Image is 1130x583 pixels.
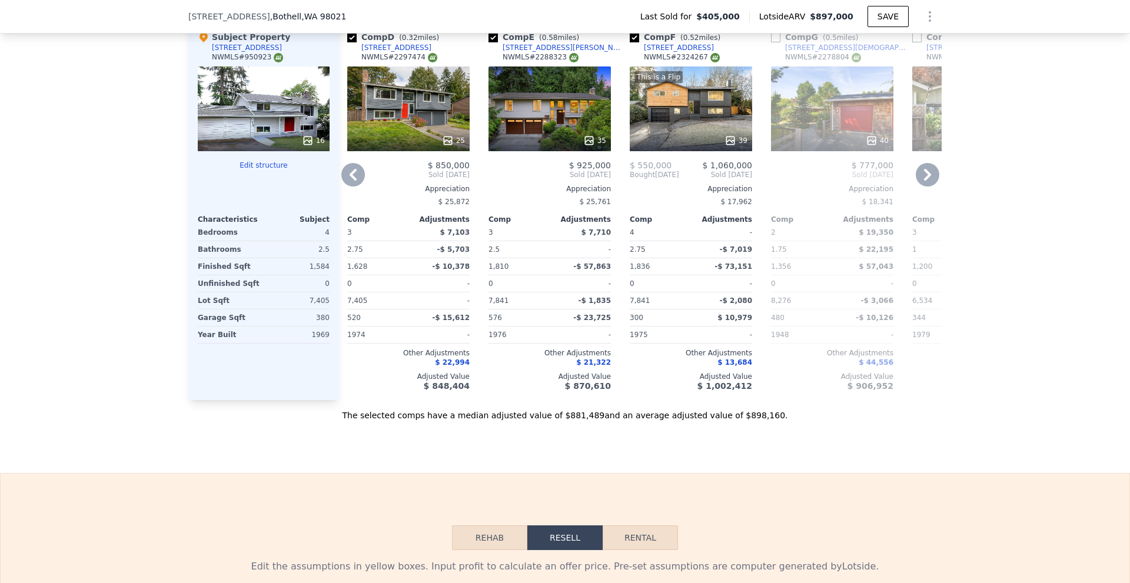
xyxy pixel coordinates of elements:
[488,279,493,288] span: 0
[488,43,625,52] a: [STREET_ADDRESS][PERSON_NAME]
[771,184,893,194] div: Appreciation
[926,52,1002,62] div: NWMLS # 2360170
[565,381,611,391] span: $ 870,610
[771,314,785,322] span: 480
[552,327,611,343] div: -
[862,198,893,206] span: $ 18,341
[859,358,893,367] span: $ 44,556
[630,372,752,381] div: Adjusted Value
[630,241,689,258] div: 2.75
[264,215,330,224] div: Subject
[266,224,330,241] div: 4
[644,52,720,62] div: NWMLS # 2324267
[435,358,470,367] span: $ 22,994
[856,314,893,322] span: -$ 10,126
[488,314,502,322] span: 576
[527,525,603,550] button: Resell
[573,314,611,322] span: -$ 23,725
[912,372,1035,381] div: Adjusted Value
[347,262,367,271] span: 1,628
[503,43,625,52] div: [STREET_ADDRESS][PERSON_NAME]
[868,6,909,27] button: SAVE
[771,31,863,43] div: Comp G
[583,135,606,146] div: 35
[488,372,611,381] div: Adjusted Value
[488,31,584,43] div: Comp E
[432,314,470,322] span: -$ 15,612
[428,53,437,62] img: NWMLS Logo
[488,297,508,305] span: 7,841
[212,43,282,52] div: [STREET_ADDRESS]
[912,262,932,271] span: 1,200
[440,228,470,236] span: $ 7,103
[912,241,971,258] div: 1
[569,53,579,62] img: NWMLS Logo
[912,43,1049,52] a: [STREET_ADDRESS][PERSON_NAME]
[428,161,470,170] span: $ 850,000
[691,215,752,224] div: Adjustments
[630,348,752,358] div: Other Adjustments
[771,215,832,224] div: Comp
[859,262,893,271] span: $ 57,043
[452,525,527,550] button: Rehab
[634,71,683,83] div: This is a Flip
[912,31,1009,43] div: Comp H
[912,297,932,305] span: 6,534
[581,228,611,236] span: $ 7,710
[630,314,643,322] span: 300
[198,258,261,275] div: Finished Sqft
[552,275,611,292] div: -
[912,215,973,224] div: Comp
[720,297,752,305] span: -$ 2,080
[266,327,330,343] div: 1969
[724,135,747,146] div: 39
[394,34,444,42] span: ( miles)
[721,198,752,206] span: $ 17,962
[188,11,270,22] span: [STREET_ADDRESS]
[550,215,611,224] div: Adjustments
[912,348,1035,358] div: Other Adjustments
[552,241,611,258] div: -
[198,241,261,258] div: Bathrooms
[832,215,893,224] div: Adjustments
[630,161,672,170] span: $ 550,000
[835,327,893,343] div: -
[347,184,470,194] div: Appreciation
[912,170,1035,179] span: Sold [DATE]
[347,327,406,343] div: 1974
[630,170,655,179] span: Bought
[714,262,752,271] span: -$ 73,151
[411,327,470,343] div: -
[676,34,725,42] span: ( miles)
[411,275,470,292] div: -
[771,348,893,358] div: Other Adjustments
[347,215,408,224] div: Comp
[488,215,550,224] div: Comp
[438,198,470,206] span: $ 25,872
[717,314,752,322] span: $ 10,979
[630,327,689,343] div: 1975
[697,381,752,391] span: $ 1,002,412
[683,34,699,42] span: 0.52
[361,52,437,62] div: NWMLS # 2297474
[771,297,791,305] span: 8,276
[198,31,290,43] div: Subject Property
[785,52,861,62] div: NWMLS # 2278804
[432,262,470,271] span: -$ 10,378
[579,297,611,305] span: -$ 1,835
[347,372,470,381] div: Adjusted Value
[826,34,837,42] span: 0.5
[347,241,406,258] div: 2.75
[847,381,893,391] span: $ 906,952
[402,34,418,42] span: 0.32
[437,245,470,254] span: -$ 5,703
[488,262,508,271] span: 1,810
[630,170,679,179] div: [DATE]
[580,198,611,206] span: $ 25,761
[198,292,261,309] div: Lot Sqft
[710,53,720,62] img: NWMLS Logo
[488,348,611,358] div: Other Adjustments
[198,215,264,224] div: Characteristics
[693,327,752,343] div: -
[912,184,1035,194] div: Appreciation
